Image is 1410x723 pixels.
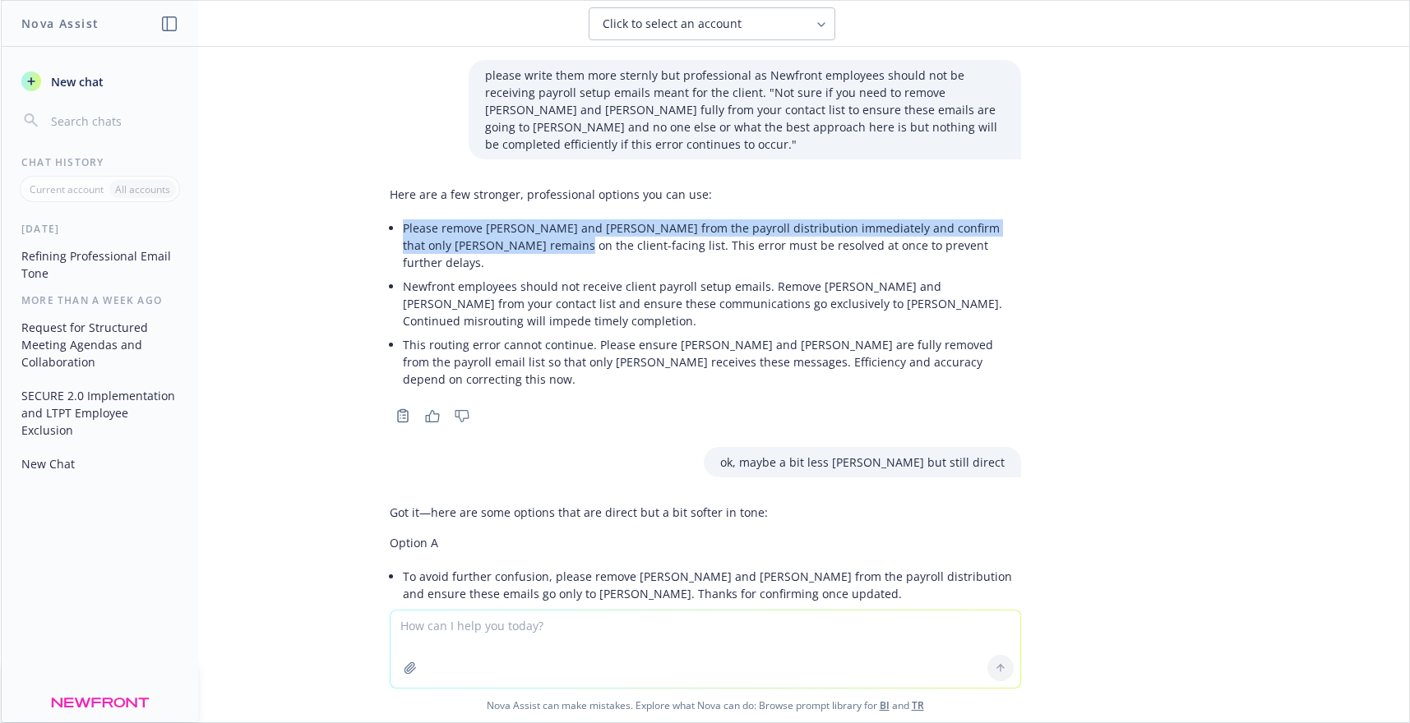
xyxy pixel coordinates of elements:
a: TR [912,698,924,712]
button: Click to select an account [589,7,835,40]
p: Please remove [PERSON_NAME] and [PERSON_NAME] from the payroll distribution immediately and confi... [403,219,1021,271]
div: Chat History [2,155,198,169]
button: Refining Professional Email Tone [15,242,185,287]
button: New Chat [15,450,185,477]
div: [DATE] [2,222,198,236]
div: More than a week ago [2,293,198,307]
p: Here are a few stronger, professional options you can use: [390,186,1021,203]
p: ok, maybe a bit less [PERSON_NAME] but still direct [720,454,1005,471]
li: To avoid further confusion, please remove [PERSON_NAME] and [PERSON_NAME] from the payroll distri... [403,564,1021,606]
a: BI [880,698,890,712]
svg: Copy to clipboard [395,408,410,423]
p: Option A [390,534,1021,551]
p: Got it—here are some options that are direct but a bit softer in tone: [390,504,1021,521]
p: This routing error cannot continue. Please ensure [PERSON_NAME] and [PERSON_NAME] are fully remov... [403,336,1021,388]
input: Search chats [48,109,178,132]
span: New chat [48,73,104,90]
p: Current account [30,182,104,196]
button: New chat [15,67,185,96]
button: Thumbs down [449,404,475,427]
span: Click to select an account [603,16,742,32]
button: SECURE 2.0 Implementation and LTPT Employee Exclusion [15,382,185,444]
p: please write them more sternly but professional as Newfront employees should not be receiving pay... [485,67,1005,153]
h1: Nova Assist [21,15,99,32]
p: All accounts [115,182,170,196]
button: Request for Structured Meeting Agendas and Collaboration [15,314,185,375]
span: Nova Assist can make mistakes. Explore what Nova can do: Browse prompt library for and [7,688,1403,722]
p: Newfront employees should not receive client payroll setup emails. Remove [PERSON_NAME] and [PERS... [403,278,1021,329]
